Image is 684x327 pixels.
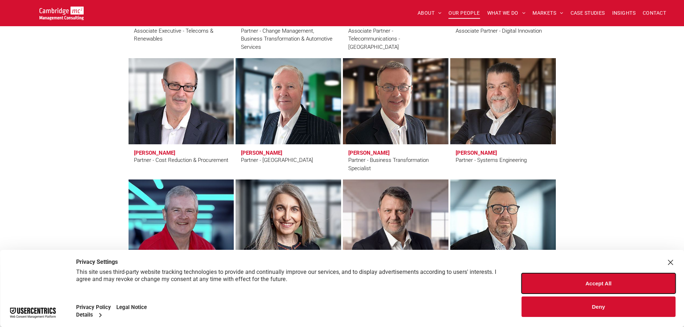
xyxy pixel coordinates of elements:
a: Jean-Pierre Vales | Partner - France | Cambridge Management Consulting [343,179,448,266]
div: Partner - [GEOGRAPHIC_DATA] [241,156,313,164]
a: Elisabeth Rodrigues Simao | Partner - Telecoms Procurement [236,179,341,266]
a: ABOUT [414,8,445,19]
a: Cees Van Der Vlugt | Partner - Human Resources | Cambridge Management Consulting [450,179,556,266]
a: Julian Rawle | Associate Partner - Subsea | Cambridge Management Consulting [129,179,234,266]
div: Associate Executive - Telecoms & Renewables [134,27,229,43]
h3: [PERSON_NAME] [134,150,175,156]
a: CASE STUDIES [567,8,609,19]
div: Partner - Cost Reduction & Procurement [134,156,228,164]
img: Go to Homepage [39,6,84,20]
a: Mark Putt | Partner - Systems Engineering | Cambridge Management Consulting [450,58,556,144]
a: MARKETS [529,8,567,19]
a: WHAT WE DO [484,8,529,19]
div: Partner - Business Transformation Specialist [348,156,443,172]
a: Phil Laws | Partner - Business Transformation Specialist [343,58,448,144]
a: Your Business Transformed | Cambridge Management Consulting [39,8,84,15]
h3: [PERSON_NAME] [241,150,282,156]
a: Procurement | Simon Jones | Partner - Cost Reduction & Procurement [129,58,234,144]
h3: [PERSON_NAME] [456,150,497,156]
a: OUR PEOPLE [445,8,483,19]
div: Associate Partner - Digital Innovation [456,27,542,35]
div: Associate Partner - Telecommunications - [GEOGRAPHIC_DATA] [348,27,443,51]
a: CONTACT [639,8,670,19]
div: Partner - Systems Engineering [456,156,527,164]
a: INSIGHTS [609,8,639,19]
a: Andrew Kinnear | Partner - Africa | Cambridge Management Consulting [236,58,341,144]
div: Partner - Change Management, Business Transformation & Automotive Services [241,27,336,51]
h3: [PERSON_NAME] [348,150,390,156]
